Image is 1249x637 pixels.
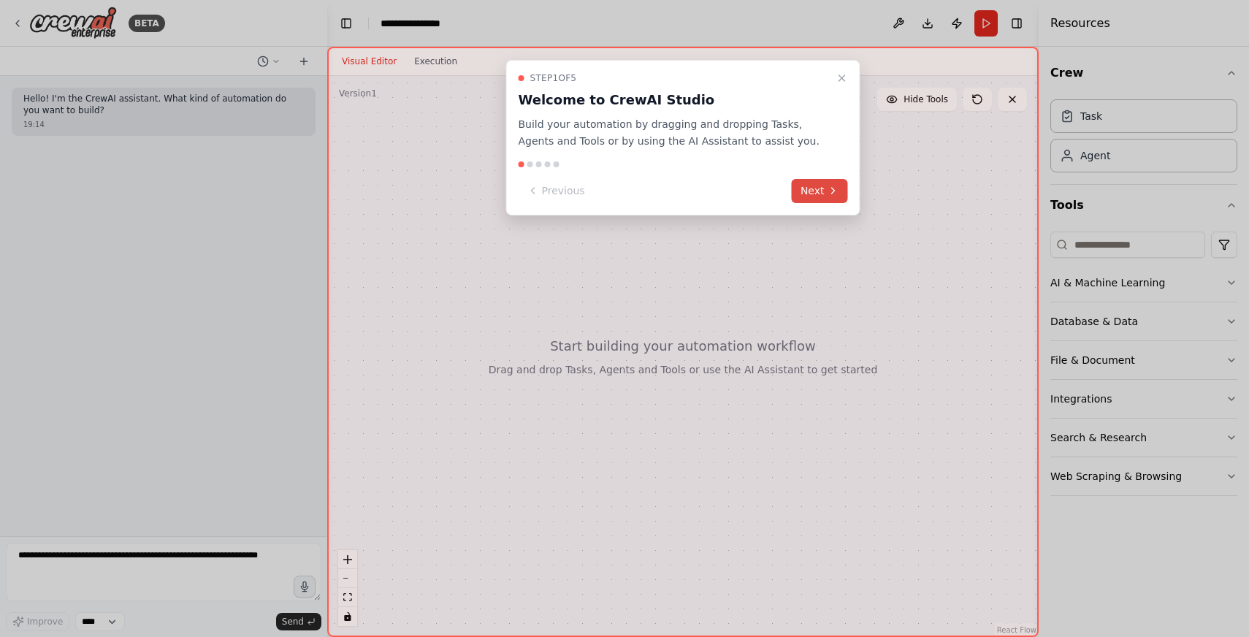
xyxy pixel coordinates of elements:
button: Hide left sidebar [336,13,356,34]
button: Close walkthrough [833,69,851,87]
button: Next [792,179,848,203]
button: Previous [519,179,594,203]
h3: Welcome to CrewAI Studio [519,90,830,110]
span: Step 1 of 5 [530,72,577,84]
p: Build your automation by dragging and dropping Tasks, Agents and Tools or by using the AI Assista... [519,116,830,150]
